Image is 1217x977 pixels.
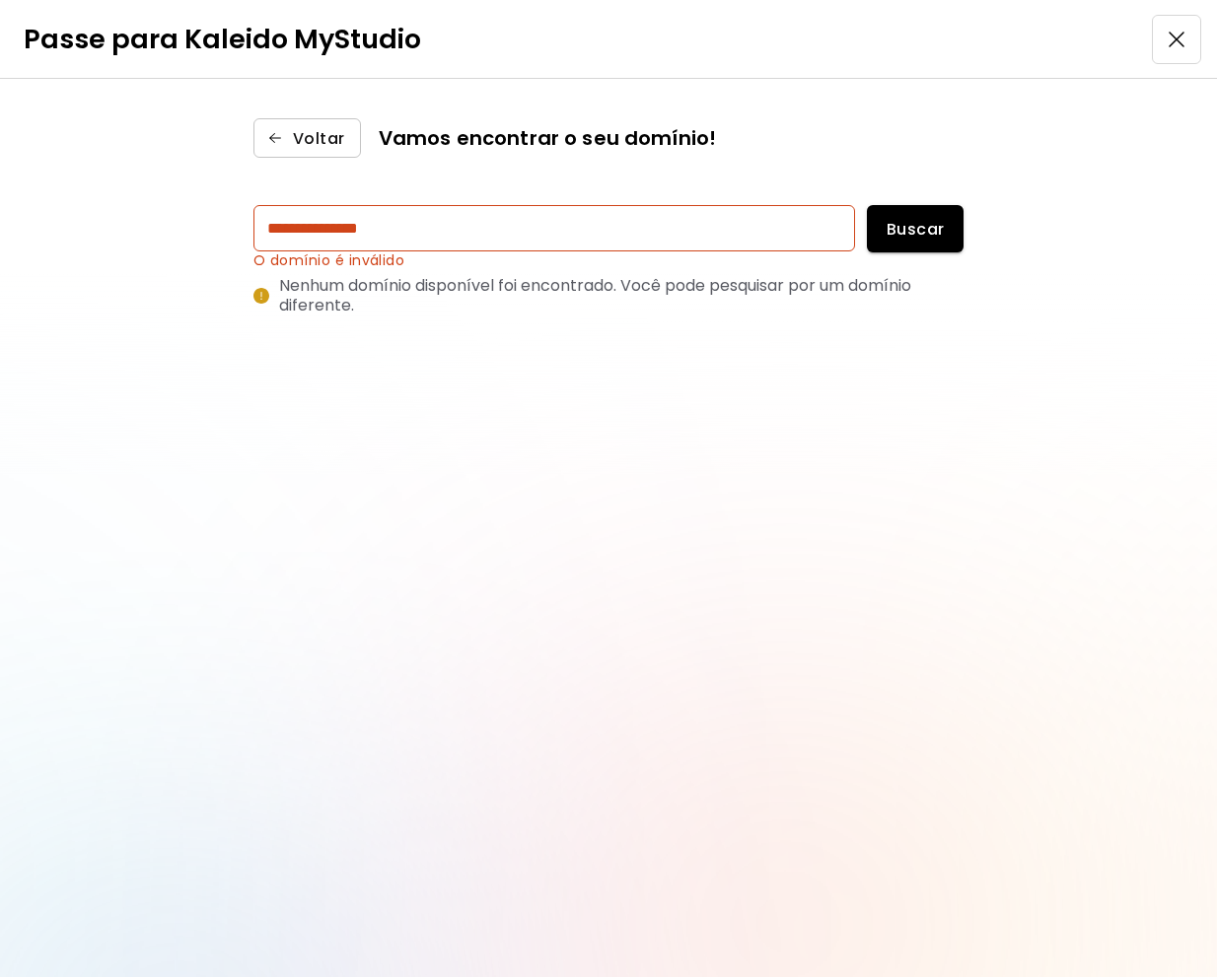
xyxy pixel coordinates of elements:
button: close-button [1152,15,1201,64]
img: warning-sign [253,288,269,304]
img: close-button [1165,28,1188,51]
h5: Passe para Kaleido MyStudio [24,20,421,59]
img: backIcon [265,128,285,148]
h5: Nenhum domínio disponível foi encontrado. Você pode pesquisar por um domínio diferente. [279,276,964,315]
button: backIconVoltar [253,118,361,158]
button: Buscar [867,205,964,252]
p: O domínio é inválido [253,252,404,268]
span: Voltar [269,128,345,149]
span: Buscar [891,219,940,240]
h4: Vamos encontrar o seu domínio! [379,123,716,153]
